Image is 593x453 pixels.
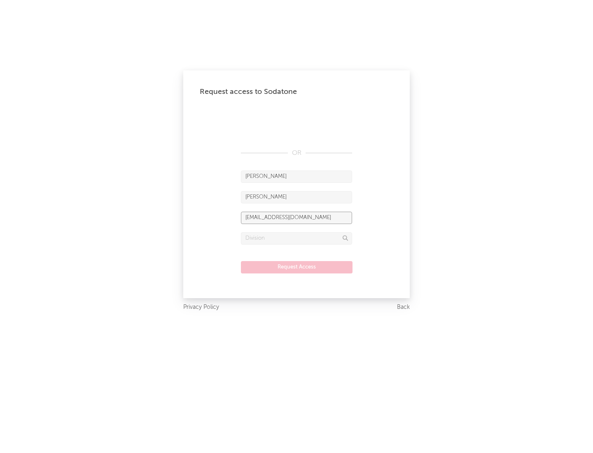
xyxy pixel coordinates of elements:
[397,302,410,313] a: Back
[241,148,352,158] div: OR
[241,170,352,183] input: First Name
[241,232,352,245] input: Division
[183,302,219,313] a: Privacy Policy
[241,261,353,273] button: Request Access
[241,212,352,224] input: Email
[241,191,352,203] input: Last Name
[200,87,393,97] div: Request access to Sodatone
